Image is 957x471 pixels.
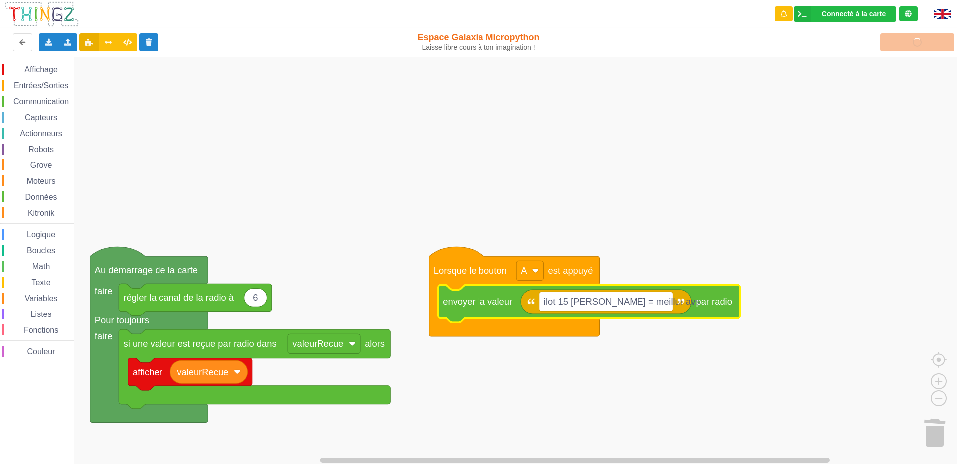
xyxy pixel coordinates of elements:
[23,65,59,74] span: Affichage
[95,265,198,275] text: Au démarrage de la carte
[521,265,527,276] text: A
[4,1,79,27] img: thingz_logo.png
[25,230,57,239] span: Logique
[23,113,59,122] span: Capteurs
[124,338,277,349] text: si une valeur est reçue par radio dans
[133,367,162,377] text: afficher
[95,285,113,296] text: faire
[365,338,385,349] text: alors
[548,265,593,276] text: est appuyé
[253,292,258,303] text: 6
[434,265,507,276] text: Lorsque le bouton
[95,315,149,325] text: Pour toujours
[934,9,951,19] img: gb.png
[95,331,113,341] text: faire
[292,338,343,349] text: valeurRecue
[696,296,732,307] text: par radio
[29,310,53,318] span: Listes
[30,278,52,287] span: Texte
[544,296,700,307] text: ilot 15 [PERSON_NAME] = meillur avs
[25,177,57,185] span: Moteurs
[27,145,55,154] span: Robots
[29,161,54,169] span: Grove
[822,10,886,17] div: Connecté à la carte
[22,326,60,334] span: Fonctions
[12,81,70,90] span: Entrées/Sorties
[177,367,228,377] text: valeurRecue
[26,347,57,356] span: Couleur
[899,6,918,21] div: Tu es connecté au serveur de création de Thingz
[31,262,52,271] span: Math
[395,32,562,52] div: Espace Galaxia Micropython
[443,296,512,307] text: envoyer la valeur
[26,209,56,217] span: Kitronik
[24,193,59,201] span: Données
[25,246,57,255] span: Boucles
[794,6,896,22] div: Ta base fonctionne bien !
[124,292,234,303] text: régler la canal de la radio à
[23,294,59,303] span: Variables
[12,97,70,106] span: Communication
[395,43,562,52] div: Laisse libre cours à ton imagination !
[18,129,64,138] span: Actionneurs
